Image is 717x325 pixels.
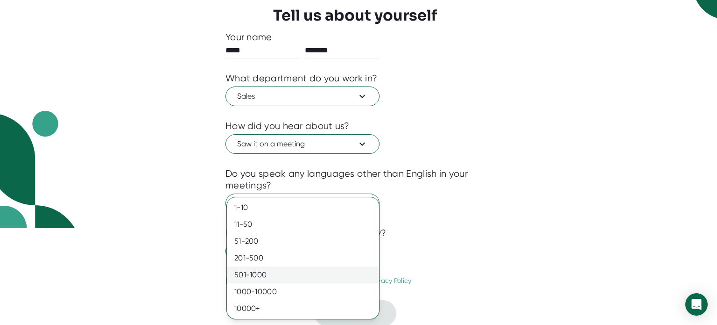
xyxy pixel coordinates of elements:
div: 10000+ [227,300,379,317]
div: 51-200 [227,233,379,250]
div: 1-10 [227,199,379,216]
div: 11-50 [227,216,379,233]
div: 1000-10000 [227,283,379,300]
div: 201-500 [227,250,379,267]
div: 501-1000 [227,267,379,283]
div: Open Intercom Messenger [685,293,708,316]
